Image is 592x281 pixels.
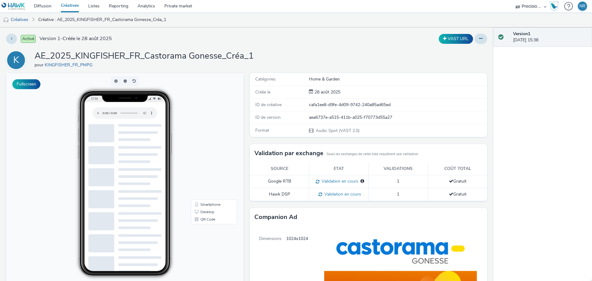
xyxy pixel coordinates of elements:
li: Smartphone [186,128,230,135]
span: ID de créative [255,102,282,108]
span: Activé [21,35,36,43]
span: pour [35,62,45,68]
th: Source [250,163,309,175]
h3: Validation par exchange [254,149,323,158]
img: audio [3,17,9,23]
li: Desktop [186,135,230,143]
span: Version 1 - Créée le 28 août 2025 [39,35,112,42]
a: Créative : AE_2025_KINGFISHER_FR_Castorama Gonesse_Créa_1 [35,12,169,27]
span: QR Code [194,144,209,148]
div: Home & Garden [309,76,487,82]
span: Gratuit [449,191,467,197]
a: Hawk Academy [549,1,561,11]
span: Validation en cours [322,191,361,197]
div: [DATE] 15:38 [513,31,587,43]
span: 1 [397,178,399,184]
li: QR Code [186,143,230,150]
h1: AE_2025_KINGFISHER_FR_Castorama Gonesse_Créa_1 [35,50,254,62]
span: 17:34 [85,24,92,27]
th: Validations [368,163,428,175]
span: Créée le [255,89,270,95]
td: Google RTB [250,175,309,188]
img: undefined Logo [2,2,25,10]
a: KINGFISHER_FR_PMPG [45,62,95,68]
button: Fullscreen [12,79,40,89]
span: Gratuit [449,178,467,184]
th: Coût total [428,163,487,175]
span: Smartphone [194,130,214,133]
small: Seuls les exchanges de cette liste requièrent une validation [327,152,418,157]
span: Validation en cours [319,178,358,184]
button: VAST URL [439,34,473,44]
a: K [6,57,28,63]
div: aea6737e-a515-411b-a025-f70773d55a27 [309,114,487,121]
div: Création 28 août 2025, 15:38 [313,89,340,95]
div: NR [579,2,586,11]
span: Catégories [255,76,276,82]
span: ID de version [255,114,281,120]
div: cafa1ee8-d9fe-4d09-9742-240a85ad65ed [309,102,487,108]
span: Format [255,127,269,133]
strong: Version 1 [513,31,530,37]
td: Hawk DSP [250,188,309,201]
h3: Companion Ad [254,213,297,222]
span: 28 août 2025 [313,89,340,95]
th: Etat [309,163,369,175]
img: Hawk Academy [549,1,559,11]
span: Audio Spot (VAST 2.0) [315,128,360,134]
div: Dupliquer la créative en un VAST URL [437,34,475,44]
div: K [13,52,19,69]
span: Desktop [194,137,208,141]
span: 1 [397,191,399,197]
